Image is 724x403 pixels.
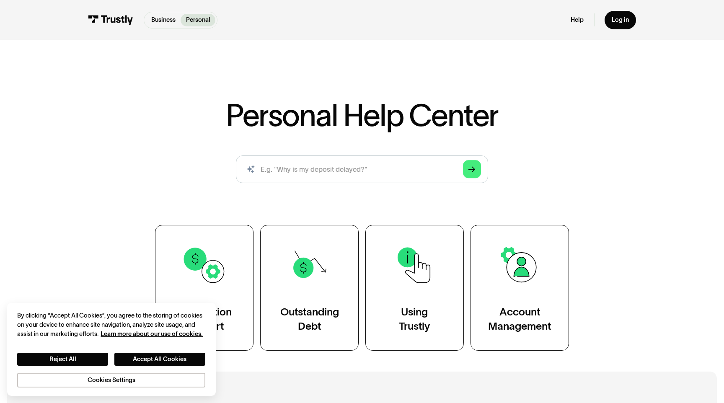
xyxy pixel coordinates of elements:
[17,311,205,338] div: By clicking “Accept All Cookies”, you agree to the storing of cookies on your device to enhance s...
[236,155,488,183] form: Search
[88,15,133,25] img: Trustly Logo
[181,14,215,26] a: Personal
[101,331,203,337] a: More information about your privacy, opens in a new tab
[236,155,488,183] input: search
[186,15,210,25] p: Personal
[488,305,551,333] div: Account Management
[146,14,181,26] a: Business
[605,11,636,29] a: Log in
[226,101,498,131] h1: Personal Help Center
[365,225,464,351] a: UsingTrustly
[155,225,253,351] a: TransactionSupport
[280,305,339,333] div: Outstanding Debt
[17,373,205,387] button: Cookies Settings
[151,15,176,25] p: Business
[7,303,216,396] div: Cookie banner
[260,225,359,351] a: OutstandingDebt
[571,16,584,24] a: Help
[612,16,629,24] div: Log in
[114,353,205,366] button: Accept All Cookies
[471,225,569,351] a: AccountManagement
[17,311,205,387] div: Privacy
[17,353,108,366] button: Reject All
[399,305,430,333] div: Using Trustly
